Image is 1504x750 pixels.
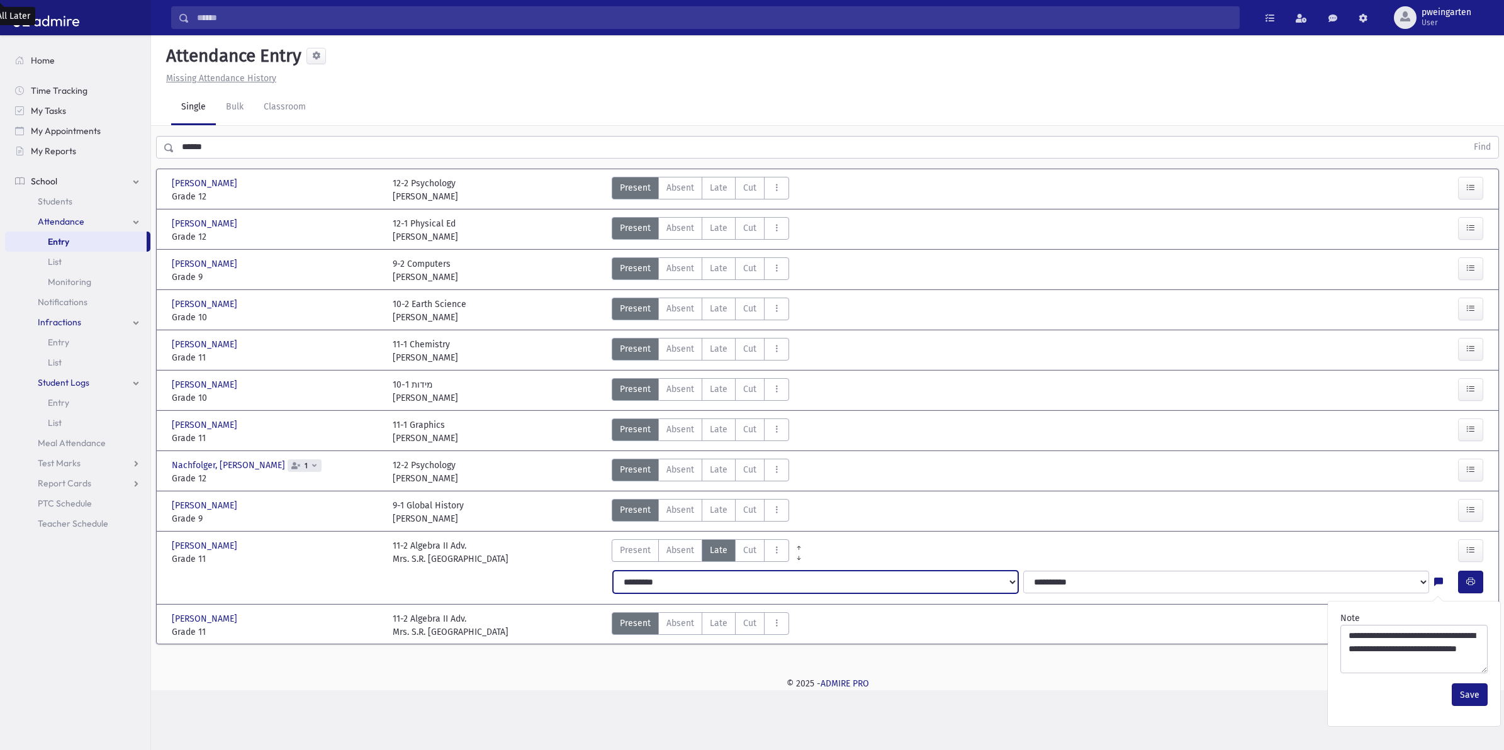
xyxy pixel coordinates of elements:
[5,81,150,101] a: Time Tracking
[620,463,651,476] span: Present
[666,302,694,315] span: Absent
[172,378,240,391] span: [PERSON_NAME]
[666,423,694,436] span: Absent
[393,459,458,485] div: 12-2 Psychology [PERSON_NAME]
[5,493,150,513] a: PTC Schedule
[5,141,150,161] a: My Reports
[393,257,458,284] div: 9-2 Computers [PERSON_NAME]
[38,216,84,227] span: Attendance
[5,50,150,70] a: Home
[666,181,694,194] span: Absent
[5,292,150,312] a: Notifications
[393,177,458,203] div: 12-2 Psychology [PERSON_NAME]
[710,617,727,630] span: Late
[5,312,150,332] a: Infractions
[172,230,380,243] span: Grade 12
[666,503,694,517] span: Absent
[5,232,147,252] a: Entry
[620,181,651,194] span: Present
[5,272,150,292] a: Monitoring
[393,539,508,566] div: 11-2 Algebra II Adv. Mrs. S.R. [GEOGRAPHIC_DATA]
[38,437,106,449] span: Meal Attendance
[710,221,727,235] span: Late
[5,191,150,211] a: Students
[5,252,150,272] a: List
[612,338,789,364] div: AttTypes
[743,463,756,476] span: Cut
[620,342,651,355] span: Present
[172,338,240,351] span: [PERSON_NAME]
[5,473,150,493] a: Report Cards
[612,298,789,324] div: AttTypes
[743,423,756,436] span: Cut
[620,221,651,235] span: Present
[216,90,254,125] a: Bulk
[393,418,458,445] div: 11-1 Graphics [PERSON_NAME]
[666,342,694,355] span: Absent
[172,391,380,405] span: Grade 10
[172,472,380,485] span: Grade 12
[5,332,150,352] a: Entry
[31,85,87,96] span: Time Tracking
[620,544,651,557] span: Present
[302,462,310,470] span: 1
[612,177,789,203] div: AttTypes
[612,418,789,445] div: AttTypes
[5,433,150,453] a: Meal Attendance
[710,383,727,396] span: Late
[393,298,466,324] div: 10-2 Earth Science [PERSON_NAME]
[710,302,727,315] span: Late
[743,262,756,275] span: Cut
[254,90,316,125] a: Classroom
[172,311,380,324] span: Grade 10
[393,338,458,364] div: 11-1 Chemistry [PERSON_NAME]
[172,418,240,432] span: [PERSON_NAME]
[5,413,150,433] a: List
[612,459,789,485] div: AttTypes
[612,612,789,639] div: AttTypes
[743,617,756,630] span: Cut
[172,552,380,566] span: Grade 11
[5,393,150,413] a: Entry
[620,383,651,396] span: Present
[743,181,756,194] span: Cut
[172,217,240,230] span: [PERSON_NAME]
[31,145,76,157] span: My Reports
[710,262,727,275] span: Late
[1422,8,1471,18] span: pweingarten
[1340,612,1360,625] label: Note
[38,457,81,469] span: Test Marks
[172,612,240,625] span: [PERSON_NAME]
[666,463,694,476] span: Absent
[38,478,91,489] span: Report Cards
[31,125,101,137] span: My Appointments
[666,221,694,235] span: Absent
[612,257,789,284] div: AttTypes
[1422,18,1471,28] span: User
[48,397,69,408] span: Entry
[5,121,150,141] a: My Appointments
[172,499,240,512] span: [PERSON_NAME]
[172,190,380,203] span: Grade 12
[166,73,276,84] u: Missing Attendance History
[31,55,55,66] span: Home
[710,342,727,355] span: Late
[171,677,1484,690] div: © 2025 -
[743,383,756,396] span: Cut
[743,342,756,355] span: Cut
[172,177,240,190] span: [PERSON_NAME]
[172,512,380,525] span: Grade 9
[189,6,1239,29] input: Search
[666,262,694,275] span: Absent
[620,262,651,275] span: Present
[743,544,756,557] span: Cut
[161,45,301,67] h5: Attendance Entry
[5,171,150,191] a: School
[620,503,651,517] span: Present
[5,513,150,534] a: Teacher Schedule
[5,352,150,372] a: List
[5,101,150,121] a: My Tasks
[666,544,694,557] span: Absent
[666,383,694,396] span: Absent
[5,453,150,473] a: Test Marks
